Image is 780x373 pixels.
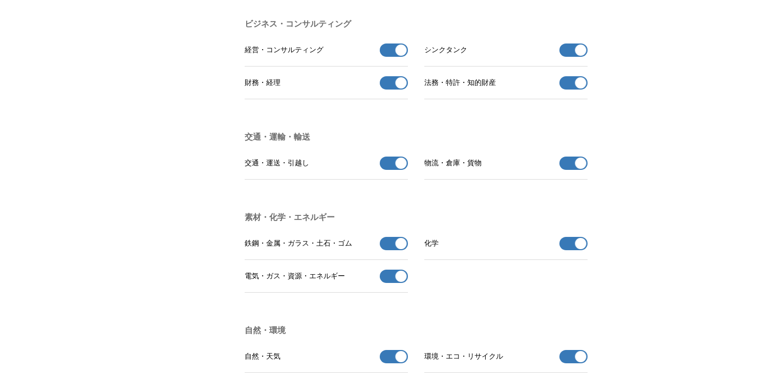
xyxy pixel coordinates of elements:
[245,159,309,168] span: 交通・運送・引越し
[245,46,323,55] span: 経営・コンサルティング
[245,352,280,361] span: 自然・天気
[424,159,482,168] span: 物流・倉庫・貨物
[245,19,588,30] h3: ビジネス・コンサルティング
[245,325,588,336] h3: 自然・環境
[424,46,467,55] span: シンクタンク
[245,272,345,281] span: 電気・ガス・資源・エネルギー
[424,239,439,248] span: 化学
[245,132,588,143] h3: 交通・運輸・輸送
[245,212,588,223] h3: 素材・化学・エネルギー
[245,78,280,87] span: 財務・経理
[424,78,496,87] span: 法務・特許・知的財産
[424,352,503,361] span: 環境・エコ・リサイクル
[245,239,352,248] span: 鉄鋼・金属・ガラス・土石・ゴム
